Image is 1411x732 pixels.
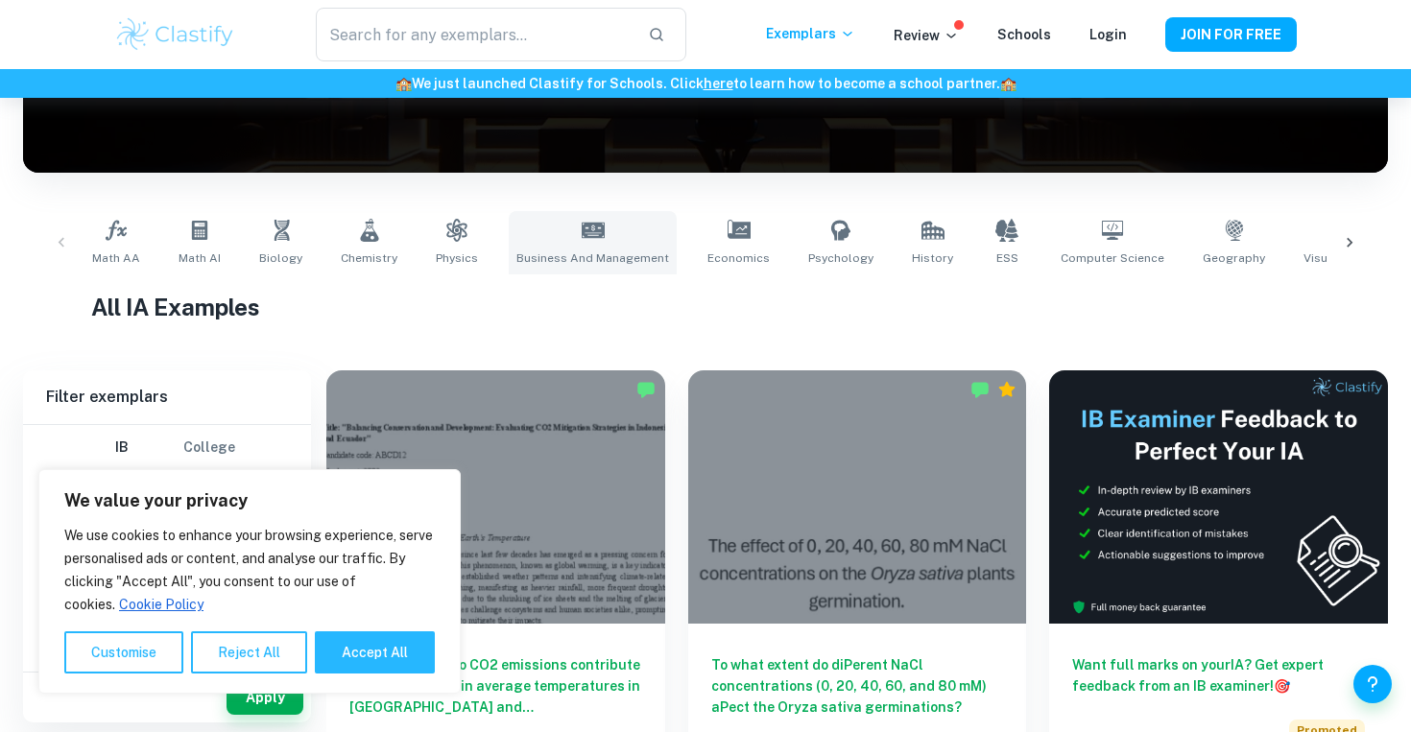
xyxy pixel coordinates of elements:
[1000,76,1016,91] span: 🏫
[64,631,183,673] button: Customise
[179,249,221,267] span: Math AI
[1274,678,1290,694] span: 🎯
[316,8,633,61] input: Search for any exemplars...
[99,425,235,471] div: Filter type choice
[315,631,435,673] button: Accept All
[395,76,412,91] span: 🏫
[711,654,1004,718] h6: To what extent do diPerent NaCl concentrations (0, 20, 40, 60, and 80 mM) aPect the Oryza sativa ...
[227,680,303,715] button: Apply
[808,249,873,267] span: Psychology
[91,290,1320,324] h1: All IA Examples
[707,249,770,267] span: Economics
[997,27,1051,42] a: Schools
[183,425,235,471] button: College
[436,249,478,267] span: Physics
[970,380,990,399] img: Marked
[1049,370,1388,624] img: Thumbnail
[1203,249,1265,267] span: Geography
[636,380,656,399] img: Marked
[704,76,733,91] a: here
[1353,665,1392,703] button: Help and Feedback
[99,425,145,471] button: IB
[4,73,1407,94] h6: We just launched Clastify for Schools. Click to learn how to become a school partner.
[1072,654,1365,697] h6: Want full marks on your IA ? Get expert feedback from an IB examiner!
[92,249,140,267] span: Math AA
[894,25,959,46] p: Review
[38,469,461,694] div: We value your privacy
[766,23,855,44] p: Exemplars
[516,249,669,267] span: Business and Management
[118,596,204,613] a: Cookie Policy
[1089,27,1127,42] a: Login
[23,370,311,424] h6: Filter exemplars
[259,249,302,267] span: Biology
[349,654,642,718] h6: To what extent do CO2 emissions contribute to the variations in average temperatures in [GEOGRAPH...
[1061,249,1164,267] span: Computer Science
[114,15,236,54] img: Clastify logo
[64,524,435,616] p: We use cookies to enhance your browsing experience, serve personalised ads or content, and analys...
[64,489,435,512] p: We value your privacy
[1165,17,1297,52] button: JOIN FOR FREE
[912,249,953,267] span: History
[996,249,1018,267] span: ESS
[997,380,1016,399] div: Premium
[341,249,397,267] span: Chemistry
[191,631,307,673] button: Reject All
